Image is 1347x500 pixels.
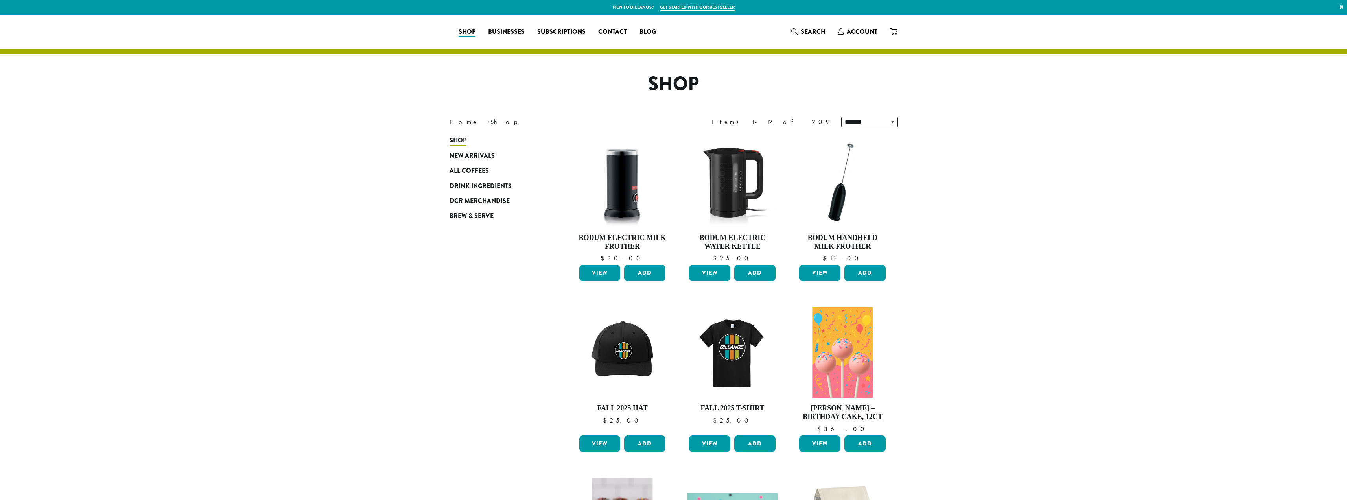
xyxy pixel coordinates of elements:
[713,254,720,262] span: $
[817,425,868,433] bdi: 36.00
[797,137,888,227] img: DP3927.01-002.png
[598,27,627,37] span: Contact
[450,136,466,146] span: Shop
[603,416,610,424] span: $
[687,234,778,251] h4: Bodum Electric Water Kettle
[577,307,668,432] a: Fall 2025 Hat $25.00
[601,254,644,262] bdi: 30.00
[624,435,665,452] button: Add
[813,307,873,398] img: Birthday-Cake.png
[713,416,720,424] span: $
[450,181,512,191] span: Drink Ingredients
[579,265,621,281] a: View
[444,73,904,96] h1: Shop
[847,27,877,36] span: Account
[579,435,621,452] a: View
[687,307,778,398] img: DCR-Retro-Three-Strip-Circle-Tee-Fall-WEB-scaled.jpg
[687,137,778,262] a: Bodum Electric Water Kettle $25.00
[844,435,886,452] button: Add
[734,435,776,452] button: Add
[459,27,475,37] span: Shop
[823,254,862,262] bdi: 10.00
[577,137,667,227] img: DP3954.01-002.png
[660,4,735,11] a: Get started with our best seller
[687,137,778,227] img: DP3955.01.png
[801,27,826,36] span: Search
[797,234,888,251] h4: Bodum Handheld Milk Frother
[639,27,656,37] span: Blog
[452,26,482,38] a: Shop
[689,435,730,452] a: View
[687,307,778,432] a: Fall 2025 T-Shirt $25.00
[624,265,665,281] button: Add
[817,425,824,433] span: $
[603,416,642,424] bdi: 25.00
[450,117,662,127] nav: Breadcrumb
[799,435,840,452] a: View
[450,151,495,161] span: New Arrivals
[450,211,494,221] span: Brew & Serve
[487,114,490,127] span: ›
[450,118,479,126] a: Home
[577,234,668,251] h4: Bodum Electric Milk Frother
[797,137,888,262] a: Bodum Handheld Milk Frother $10.00
[537,27,586,37] span: Subscriptions
[577,307,667,398] img: DCR-Retro-Three-Strip-Circle-Patch-Trucker-Hat-Fall-WEB-scaled.jpg
[797,404,888,421] h4: [PERSON_NAME] – Birthday Cake, 12ct
[687,404,778,413] h4: Fall 2025 T-Shirt
[488,27,525,37] span: Businesses
[844,265,886,281] button: Add
[799,265,840,281] a: View
[713,254,752,262] bdi: 25.00
[797,307,888,432] a: [PERSON_NAME] – Birthday Cake, 12ct $36.00
[450,178,544,193] a: Drink Ingredients
[577,137,668,262] a: Bodum Electric Milk Frother $30.00
[450,208,544,223] a: Brew & Serve
[823,254,829,262] span: $
[577,404,668,413] h4: Fall 2025 Hat
[450,148,544,163] a: New Arrivals
[711,117,829,127] div: Items 1-12 of 209
[450,163,544,178] a: All Coffees
[450,133,544,148] a: Shop
[450,196,510,206] span: DCR Merchandise
[450,166,489,176] span: All Coffees
[601,254,607,262] span: $
[689,265,730,281] a: View
[450,194,544,208] a: DCR Merchandise
[785,25,832,38] a: Search
[713,416,752,424] bdi: 25.00
[734,265,776,281] button: Add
